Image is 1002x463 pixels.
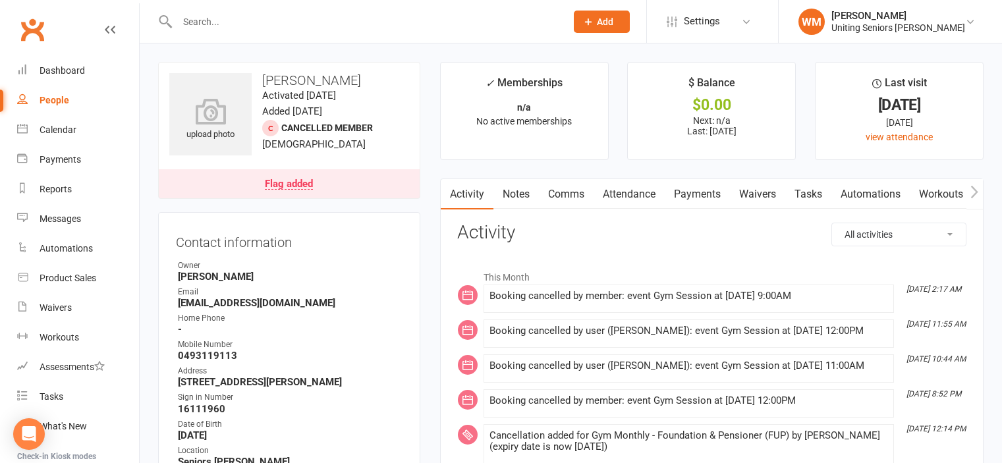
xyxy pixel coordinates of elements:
a: Product Sales [17,263,139,293]
a: Messages [17,204,139,234]
div: Booking cancelled by member: event Gym Session at [DATE] 12:00PM [489,395,888,406]
div: Memberships [486,74,563,99]
strong: 16111960 [178,403,403,415]
a: Waivers [17,293,139,323]
a: Notes [493,179,539,209]
strong: - [178,323,403,335]
a: People [17,86,139,115]
h3: [PERSON_NAME] [169,73,409,88]
a: Tasks [785,179,831,209]
i: [DATE] 2:17 AM [906,285,961,294]
i: ✓ [486,77,494,90]
a: Clubworx [16,13,49,46]
div: Product Sales [40,273,96,283]
span: Settings [684,7,720,36]
div: Messages [40,213,81,224]
a: Activity [441,179,493,209]
a: Automations [831,179,910,209]
strong: n/a [517,102,531,113]
div: Cancellation added for Gym Monthly - Foundation & Pensioner (FUP) by [PERSON_NAME] (expiry date i... [489,430,888,452]
div: Date of Birth [178,418,403,431]
i: [DATE] 10:44 AM [906,354,966,364]
strong: [EMAIL_ADDRESS][DOMAIN_NAME] [178,297,403,309]
div: Address [178,365,403,377]
div: People [40,95,69,105]
div: [DATE] [827,98,971,112]
li: This Month [457,263,966,285]
span: No active memberships [476,116,572,126]
strong: [PERSON_NAME] [178,271,403,283]
a: Tasks [17,382,139,412]
div: Dashboard [40,65,85,76]
time: Added [DATE] [262,105,322,117]
div: Home Phone [178,312,403,325]
div: upload photo [169,98,252,142]
h3: Activity [457,223,966,243]
div: Owner [178,259,403,272]
a: Comms [539,179,594,209]
strong: [STREET_ADDRESS][PERSON_NAME] [178,376,403,388]
div: Automations [40,243,93,254]
i: [DATE] 12:14 PM [906,424,966,433]
div: Booking cancelled by member: event Gym Session at [DATE] 9:00AM [489,290,888,302]
div: $ Balance [688,74,735,98]
button: Add [574,11,630,33]
a: Automations [17,234,139,263]
span: Add [597,16,613,27]
div: Flag added [265,179,313,190]
a: Calendar [17,115,139,145]
span: [DEMOGRAPHIC_DATA] [262,138,366,150]
span: Cancelled member [281,123,373,133]
time: Activated [DATE] [262,90,336,101]
div: [DATE] [827,115,971,130]
div: Open Intercom Messenger [13,418,45,450]
a: Reports [17,175,139,204]
a: Payments [665,179,730,209]
div: Payments [40,154,81,165]
div: Waivers [40,302,72,313]
div: WM [798,9,825,35]
strong: [DATE] [178,429,403,441]
a: Attendance [594,179,665,209]
div: Location [178,445,403,457]
a: Workouts [910,179,972,209]
div: Reports [40,184,72,194]
div: Calendar [40,124,76,135]
h3: Contact information [176,230,403,250]
div: Mobile Number [178,339,403,351]
input: Search... [173,13,557,31]
a: Dashboard [17,56,139,86]
div: Email [178,286,403,298]
a: view attendance [866,132,933,142]
div: Last visit [872,74,927,98]
a: Assessments [17,352,139,382]
div: Sign in Number [178,391,403,404]
i: [DATE] 11:55 AM [906,319,966,329]
div: Tasks [40,391,63,402]
div: What's New [40,421,87,431]
div: [PERSON_NAME] [831,10,965,22]
div: Uniting Seniors [PERSON_NAME] [831,22,965,34]
p: Next: n/a Last: [DATE] [640,115,783,136]
div: Workouts [40,332,79,342]
div: Booking cancelled by user ([PERSON_NAME]): event Gym Session at [DATE] 12:00PM [489,325,888,337]
div: Booking cancelled by user ([PERSON_NAME]): event Gym Session at [DATE] 11:00AM [489,360,888,371]
div: Assessments [40,362,105,372]
a: What's New [17,412,139,441]
strong: 0493119113 [178,350,403,362]
a: Workouts [17,323,139,352]
a: Payments [17,145,139,175]
i: [DATE] 8:52 PM [906,389,961,398]
a: Waivers [730,179,785,209]
div: $0.00 [640,98,783,112]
